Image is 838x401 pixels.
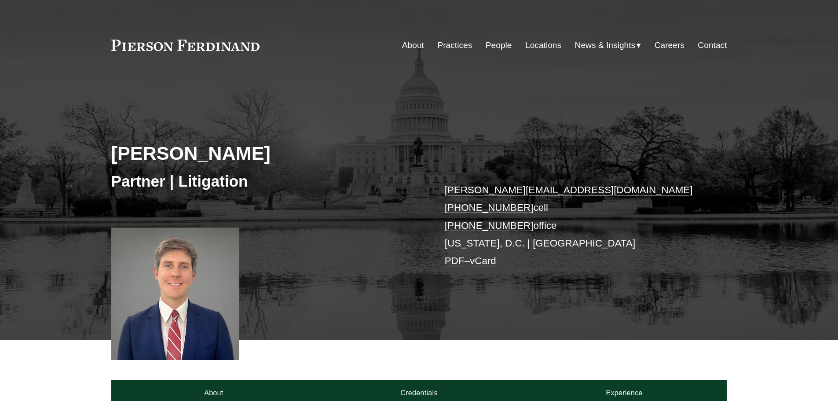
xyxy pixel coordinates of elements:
[575,37,641,54] a: folder dropdown
[445,202,534,213] a: [PHONE_NUMBER]
[575,38,636,53] span: News & Insights
[445,184,693,195] a: [PERSON_NAME][EMAIL_ADDRESS][DOMAIN_NAME]
[470,255,496,266] a: vCard
[525,37,561,54] a: Locations
[698,37,727,54] a: Contact
[445,255,465,266] a: PDF
[486,37,512,54] a: People
[445,220,534,231] a: [PHONE_NUMBER]
[437,37,472,54] a: Practices
[402,37,424,54] a: About
[655,37,684,54] a: Careers
[111,172,419,191] h3: Partner | Litigation
[111,142,419,165] h2: [PERSON_NAME]
[445,181,701,270] p: cell office [US_STATE], D.C. | [GEOGRAPHIC_DATA] –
